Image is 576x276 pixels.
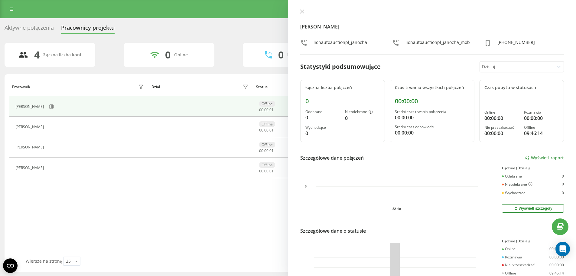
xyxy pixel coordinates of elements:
[15,125,45,129] div: [PERSON_NAME]
[502,191,526,195] div: Wychodzące
[269,107,274,112] span: 01
[502,247,516,251] div: Online
[562,174,564,178] div: 0
[174,52,188,58] div: Online
[259,142,275,148] div: Offline
[269,128,274,133] span: 01
[395,85,469,90] div: Czas trwania wszystkich połączeń
[392,207,401,211] text: 22 sie
[259,169,274,173] div: : :
[300,23,564,30] h4: [PERSON_NAME]
[256,85,268,89] div: Status
[151,85,160,89] div: Dział
[305,185,307,188] text: 0
[15,145,45,149] div: [PERSON_NAME]
[26,258,62,264] span: Wiersze na stronę
[395,98,469,105] div: 00:00:00
[502,255,522,259] div: Rozmawia
[549,271,564,275] div: 09:46:14
[15,166,45,170] div: [PERSON_NAME]
[314,39,367,48] div: lionautoauctionpl_janocha
[524,115,559,122] div: 00:00:00
[300,62,381,71] div: Statystyki podsumowujące
[484,125,519,130] div: Nie przeszkadzać
[66,258,71,264] div: 25
[562,191,564,195] div: 0
[524,110,559,115] div: Rozmawia
[549,255,564,259] div: 00:00:00
[305,130,340,137] div: 0
[300,227,366,234] div: Szczegółowe dane o statusie
[395,125,469,129] div: Średni czas odpowiedzi
[502,166,564,170] div: Łącznie (Dzisiaj)
[264,168,268,174] span: 00
[524,130,559,137] div: 09:46:14
[305,125,340,130] div: Wychodzące
[305,110,340,114] div: Odebrane
[259,108,274,112] div: : :
[259,162,275,168] div: Offline
[502,182,532,187] div: Nieodebrane
[34,49,40,61] div: 4
[497,39,535,48] div: [PHONE_NUMBER]
[259,101,275,107] div: Offline
[300,154,364,161] div: Szczegółowe dane połączeń
[287,52,311,58] div: Rozmawiają
[3,258,18,273] button: Open CMP widget
[259,148,263,153] span: 00
[259,121,275,127] div: Offline
[395,114,469,121] div: 00:00:00
[524,125,559,130] div: Offline
[502,263,535,267] div: Nie przeszkadzać
[5,25,54,34] div: Aktywne połączenia
[259,128,263,133] span: 00
[165,49,171,61] div: 0
[345,110,380,115] div: Nieodebrane
[264,128,268,133] span: 00
[264,107,268,112] span: 00
[405,39,470,48] div: lionautoauctionpl_janocha_mob
[502,239,564,243] div: Łącznie (Dzisiaj)
[484,130,519,137] div: 00:00:00
[395,129,469,136] div: 00:00:00
[484,110,519,115] div: Online
[555,242,570,256] div: Open Intercom Messenger
[269,168,274,174] span: 01
[43,52,81,58] div: Łączna liczba kont
[305,98,380,105] div: 0
[259,149,274,153] div: : :
[562,182,564,187] div: 0
[269,148,274,153] span: 01
[15,105,45,109] div: [PERSON_NAME]
[305,85,380,90] div: Łączna liczba połączeń
[61,25,115,34] div: Pracownicy projektu
[264,148,268,153] span: 00
[502,271,516,275] div: Offline
[259,107,263,112] span: 00
[513,206,552,211] div: Wyświetl szczegóły
[549,247,564,251] div: 00:00:00
[345,115,380,122] div: 0
[12,85,30,89] div: Pracownik
[305,114,340,121] div: 0
[259,168,263,174] span: 00
[278,49,284,61] div: 0
[259,128,274,132] div: : :
[525,155,564,161] a: Wyświetl raport
[484,85,559,90] div: Czas pobytu w statusach
[502,174,522,178] div: Odebrane
[549,263,564,267] div: 00:00:00
[395,110,469,114] div: Średni czas trwania połączenia
[484,115,519,122] div: 00:00:00
[502,204,564,213] button: Wyświetl szczegóły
